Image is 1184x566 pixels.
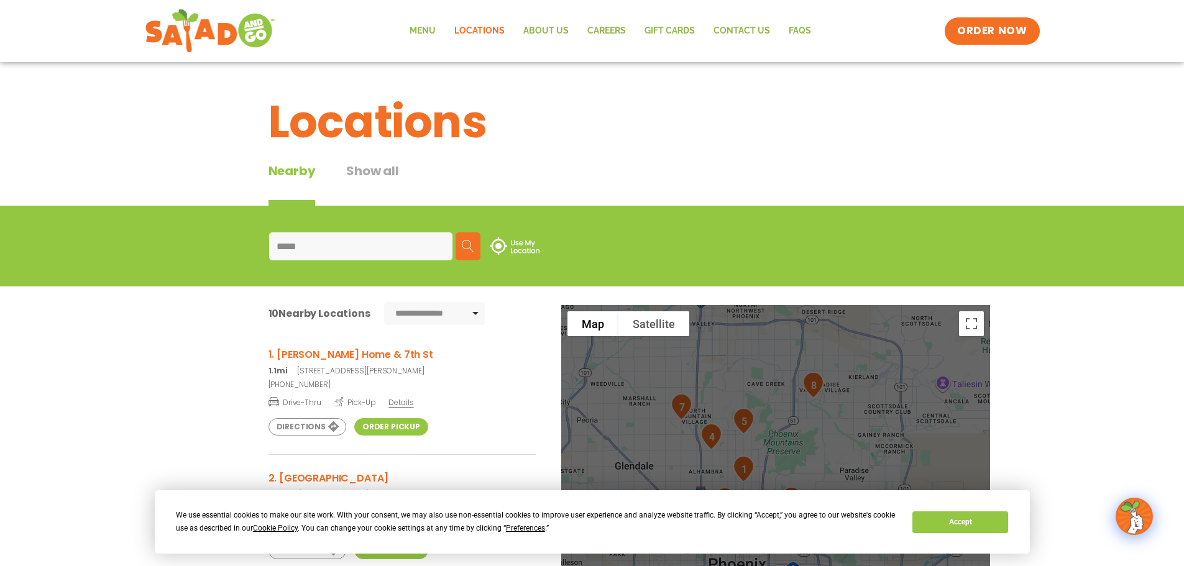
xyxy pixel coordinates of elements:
span: Preferences [506,524,545,532]
div: Nearby [268,162,316,206]
a: Directions [268,418,346,436]
a: [PHONE_NUMBER] [268,379,536,390]
button: Accept [912,511,1008,533]
a: Contact Us [704,17,779,45]
span: 10 [268,306,279,321]
h1: Locations [268,88,916,155]
img: use-location.svg [490,237,539,255]
h3: 1. [PERSON_NAME] Home & 7th St [268,347,536,362]
div: 7 [666,388,697,425]
strong: 1.1mi [268,365,288,376]
div: Tabbed content [268,162,430,206]
a: ORDER NOW [945,17,1039,45]
span: Drive-Thru [268,396,321,408]
a: About Us [514,17,578,45]
img: wpChatIcon [1117,499,1152,534]
a: 1. [PERSON_NAME] Home & 7th St 1.1mi[STREET_ADDRESS][PERSON_NAME] [268,347,536,377]
div: 5 [728,403,760,439]
nav: Menu [400,17,820,45]
a: Menu [400,17,445,45]
span: Details [388,397,413,408]
div: 8 [797,367,829,403]
img: search.svg [462,240,474,252]
a: FAQs [779,17,820,45]
span: Cookie Policy [253,524,298,532]
a: GIFT CARDS [635,17,704,45]
a: Locations [445,17,514,45]
span: Pick-Up [334,396,376,408]
button: Show satellite imagery [618,311,689,336]
p: [STREET_ADDRESS][PERSON_NAME] [268,365,536,377]
a: 2. [GEOGRAPHIC_DATA] 1.9mi[STREET_ADDRESS] [268,470,536,500]
a: Careers [578,17,635,45]
p: [STREET_ADDRESS] [268,489,536,500]
img: new-SAG-logo-768×292 [145,6,276,56]
a: Drive-Thru Pick-Up Details [268,393,536,408]
strong: 1.9mi [268,489,290,500]
div: 1 [728,450,760,487]
div: Nearby Locations [268,306,370,321]
h3: 2. [GEOGRAPHIC_DATA] [268,470,536,486]
button: Toggle fullscreen view [959,311,984,336]
button: Show street map [567,311,618,336]
div: Cookie Consent Prompt [155,490,1030,554]
div: 3 [776,482,807,518]
span: ORDER NOW [957,24,1027,39]
a: Order Pickup [354,418,428,436]
div: We use essential cookies to make our site work. With your consent, we may also use non-essential ... [176,509,897,535]
div: 2 [709,482,741,519]
div: 4 [695,418,727,455]
button: Show all [346,162,398,206]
